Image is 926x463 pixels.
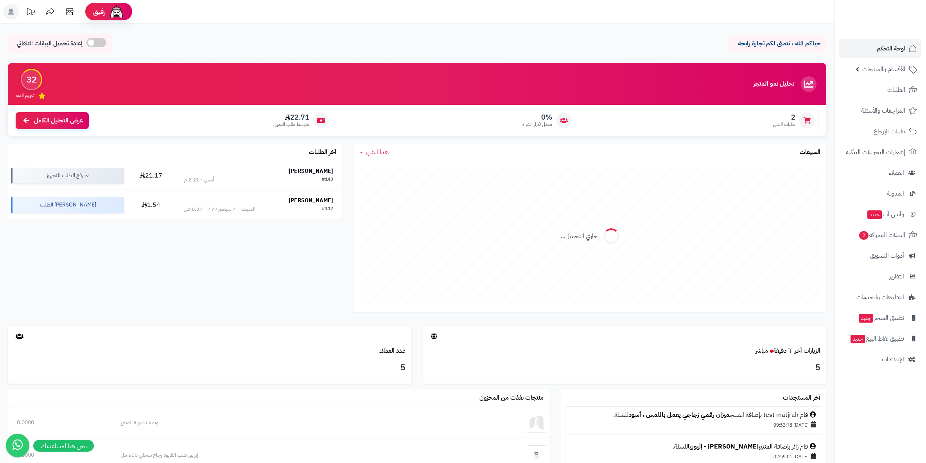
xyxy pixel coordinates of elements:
span: جديد [859,314,873,323]
small: مباشر [756,346,768,355]
div: #117 [322,205,333,213]
span: 0% [522,113,552,122]
a: العملاء [839,163,921,182]
span: تقييم النمو [16,92,34,99]
div: [PERSON_NAME] الطلب [11,197,124,213]
a: السلات المتروكة2 [839,226,921,244]
a: التطبيقات والخدمات [839,288,921,307]
a: هذا الشهر [360,148,389,157]
div: السبت - ٢٠ سبتمبر ٢٠٢٥ - 8:37 ص [184,205,255,213]
span: معدل تكرار الشراء [522,121,552,128]
div: 0.0000 [17,451,102,459]
span: السلات المتروكة [858,230,905,240]
a: طلبات الإرجاع [839,122,921,141]
span: تطبيق نقاط البيع [850,333,904,344]
a: وآتس آبجديد [839,205,921,224]
td: 21.17 [127,161,175,190]
div: تم رفع الطلب للتجهيز [11,168,124,183]
img: logo-2.png [873,13,919,30]
span: إشعارات التحويلات البنكية [846,147,905,158]
img: وصف صورة المنتج [527,413,546,432]
h3: آخر الطلبات [309,149,336,156]
a: المدونة [839,184,921,203]
h3: منتجات نفذت من المخزون [479,395,544,402]
a: عدد العملاء [379,346,406,355]
span: تطبيق المتجر [858,312,904,323]
span: جديد [851,335,865,343]
span: رفيق [93,7,106,16]
span: العملاء [889,167,904,178]
span: 22.71 [273,113,309,122]
div: #143 [322,176,333,184]
div: قام test matjrah بإضافة المنتج للسلة. [569,411,818,420]
a: المراجعات والأسئلة [839,101,921,120]
div: قام زائر بإضافة المنتج للسلة. [569,442,818,451]
h3: تحليل نمو المتجر [753,81,794,88]
div: إبريق صب القهوة زجاج سحابي 600 مل [120,451,471,459]
div: [DATE] 02:59:01 [569,451,818,462]
a: [PERSON_NAME] - إثيوبيا [688,442,759,451]
h3: المبيعات [800,149,820,156]
span: المراجعات والأسئلة [861,105,905,116]
span: الطلبات [887,84,905,95]
span: متوسط طلب العميل [273,121,309,128]
span: عرض التحليل الكامل [34,116,83,125]
span: لوحة التحكم [877,43,905,54]
h3: آخر المستجدات [783,395,820,402]
img: ai-face.png [109,4,124,20]
span: 2 [859,231,869,240]
span: طلبات الإرجاع [874,126,905,137]
div: [DATE] 09:53:18 [569,419,818,430]
div: 0.0000 [17,419,102,427]
span: أدوات التسويق [870,250,904,261]
span: التطبيقات والخدمات [856,292,904,303]
a: إشعارات التحويلات البنكية [839,143,921,162]
a: أدوات التسويق [839,246,921,265]
span: طلبات الشهر [773,121,795,128]
a: الطلبات [839,81,921,99]
td: 1.54 [127,190,175,219]
span: وآتس آب [867,209,904,220]
a: ميزان رقمي زجاجي يعمل باللمس ، أسود [628,410,730,420]
span: المدونة [887,188,904,199]
a: التقارير [839,267,921,286]
span: هذا الشهر [365,147,389,157]
div: وصف صورة المنتج [120,419,471,427]
span: التقارير [889,271,904,282]
a: عرض التحليل الكامل [16,112,89,129]
h3: 5 [429,361,821,375]
h3: 5 [14,361,406,375]
a: الإعدادات [839,350,921,369]
span: 2 [773,113,795,122]
div: جاري التحميل... [561,232,598,241]
div: أمس - 2:21 م [184,176,214,184]
a: تحديثات المنصة [21,4,40,22]
span: إعادة تحميل البيانات التلقائي [17,39,83,48]
a: تطبيق المتجرجديد [839,309,921,327]
a: لوحة التحكم [839,39,921,58]
span: الأقسام والمنتجات [862,64,905,75]
span: جديد [867,210,882,219]
strong: [PERSON_NAME] [289,196,333,205]
span: الإعدادات [882,354,904,365]
strong: [PERSON_NAME] [289,167,333,175]
p: حياكم الله ، نتمنى لكم تجارة رابحة [734,39,820,48]
a: تطبيق نقاط البيعجديد [839,329,921,348]
a: الزيارات آخر ٦٠ دقيقةمباشر [756,346,820,355]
